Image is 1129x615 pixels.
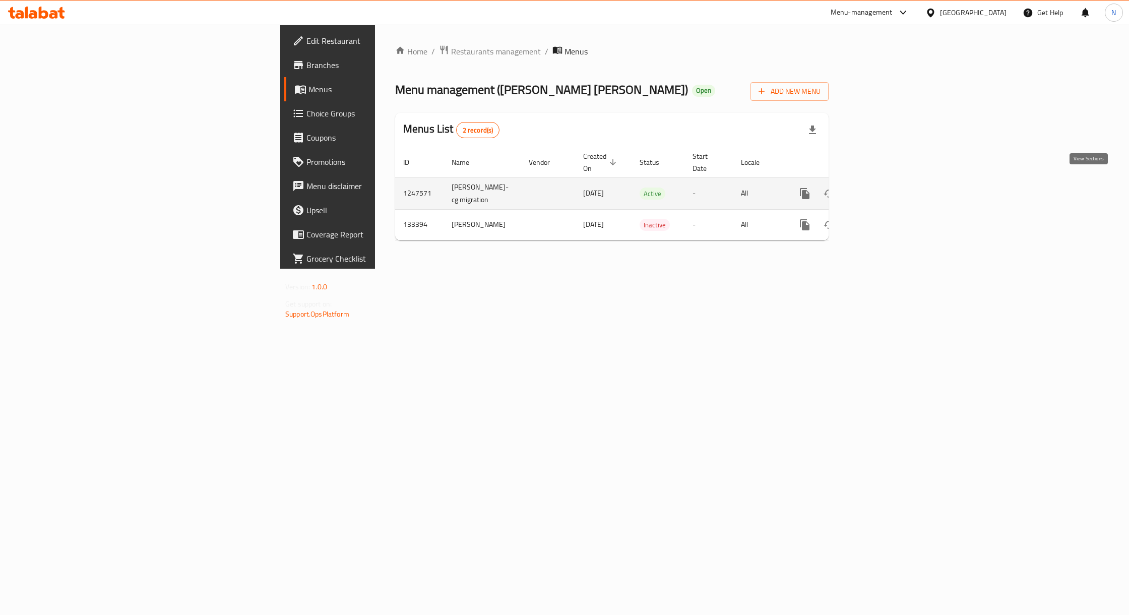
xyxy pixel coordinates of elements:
[284,101,469,126] a: Choice Groups
[640,188,665,200] span: Active
[403,156,422,168] span: ID
[403,121,499,138] h2: Menus List
[817,213,841,237] button: Change Status
[284,174,469,198] a: Menu disclaimer
[684,177,733,209] td: -
[452,156,482,168] span: Name
[817,181,841,206] button: Change Status
[284,150,469,174] a: Promotions
[785,147,898,178] th: Actions
[285,280,310,293] span: Version:
[529,156,563,168] span: Vendor
[284,247,469,271] a: Grocery Checklist
[308,83,461,95] span: Menus
[395,45,829,58] nav: breadcrumb
[1111,7,1116,18] span: N
[444,209,521,240] td: [PERSON_NAME]
[545,45,548,57] li: /
[733,177,785,209] td: All
[306,204,461,216] span: Upsell
[306,107,461,119] span: Choice Groups
[306,253,461,265] span: Grocery Checklist
[741,156,773,168] span: Locale
[444,177,521,209] td: [PERSON_NAME]-cg migration
[284,222,469,247] a: Coverage Report
[395,147,898,240] table: enhanced table
[284,29,469,53] a: Edit Restaurant
[750,82,829,101] button: Add New Menu
[284,77,469,101] a: Menus
[693,150,721,174] span: Start Date
[285,307,349,321] a: Support.OpsPlatform
[284,198,469,222] a: Upsell
[940,7,1007,18] div: [GEOGRAPHIC_DATA]
[692,86,715,95] span: Open
[306,180,461,192] span: Menu disclaimer
[395,78,688,101] span: Menu management ( [PERSON_NAME] [PERSON_NAME] )
[451,45,541,57] span: Restaurants management
[583,187,604,200] span: [DATE]
[640,156,672,168] span: Status
[306,228,461,240] span: Coverage Report
[306,132,461,144] span: Coupons
[793,181,817,206] button: more
[583,218,604,231] span: [DATE]
[640,219,670,231] span: Inactive
[564,45,588,57] span: Menus
[311,280,327,293] span: 1.0.0
[733,209,785,240] td: All
[306,59,461,71] span: Branches
[793,213,817,237] button: more
[759,85,821,98] span: Add New Menu
[439,45,541,58] a: Restaurants management
[284,126,469,150] a: Coupons
[456,122,500,138] div: Total records count
[284,53,469,77] a: Branches
[684,209,733,240] td: -
[583,150,619,174] span: Created On
[831,7,893,19] div: Menu-management
[306,35,461,47] span: Edit Restaurant
[457,126,499,135] span: 2 record(s)
[692,85,715,97] div: Open
[285,297,332,311] span: Get support on:
[306,156,461,168] span: Promotions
